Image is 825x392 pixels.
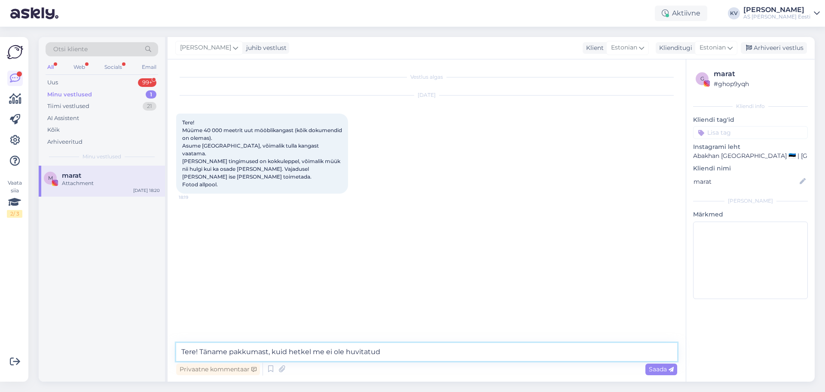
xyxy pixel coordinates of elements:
[693,210,808,219] p: Märkmed
[53,45,88,54] span: Otsi kliente
[7,179,22,218] div: Vaata siia
[693,151,808,161] p: Abakhan [GEOGRAPHIC_DATA] 🇪🇪 | [GEOGRAPHIC_DATA] 🇱🇻
[611,43,637,52] span: Estonian
[82,153,121,161] span: Minu vestlused
[103,62,124,73] div: Socials
[693,164,808,173] p: Kliendi nimi
[47,102,89,111] div: Tiimi vestlused
[743,6,820,20] a: [PERSON_NAME]AS [PERSON_NAME] Eesti
[7,44,23,60] img: Askly Logo
[146,90,156,99] div: 1
[179,194,211,201] span: 18:19
[47,78,58,87] div: Uus
[728,7,740,19] div: KV
[133,187,160,194] div: [DATE] 18:20
[62,172,81,179] span: marat
[714,79,805,89] div: # ghop9yqh
[743,13,810,20] div: AS [PERSON_NAME] Eesti
[741,42,807,54] div: Arhiveeri vestlus
[138,78,156,87] div: 99+
[182,119,343,188] span: Tere! Müüme 40 000 meetrit uut mööblikangast (kõik dokumendid on olemas). Asume [GEOGRAPHIC_DATA]...
[72,62,87,73] div: Web
[48,175,53,181] span: m
[693,126,808,139] input: Lisa tag
[693,102,808,110] div: Kliendi info
[700,43,726,52] span: Estonian
[700,75,704,82] span: g
[143,102,156,111] div: 21
[47,90,92,99] div: Minu vestlused
[176,343,677,361] textarea: Tere! Täname pakkumast, kuid hetkel me ei ole huvitatud
[649,365,674,373] span: Saada
[693,115,808,124] p: Kliendi tag'id
[62,179,160,187] div: Attachment
[46,62,55,73] div: All
[714,69,805,79] div: marat
[7,210,22,218] div: 2 / 3
[140,62,158,73] div: Email
[180,43,231,52] span: [PERSON_NAME]
[47,114,79,123] div: AI Assistent
[47,126,60,134] div: Kõik
[243,43,287,52] div: juhib vestlust
[743,6,810,13] div: [PERSON_NAME]
[693,142,808,151] p: Instagrami leht
[176,73,677,81] div: Vestlus algas
[655,6,707,21] div: Aktiivne
[583,43,604,52] div: Klient
[693,197,808,205] div: [PERSON_NAME]
[694,177,798,186] input: Lisa nimi
[656,43,692,52] div: Klienditugi
[176,364,260,375] div: Privaatne kommentaar
[176,91,677,99] div: [DATE]
[47,138,82,146] div: Arhiveeritud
